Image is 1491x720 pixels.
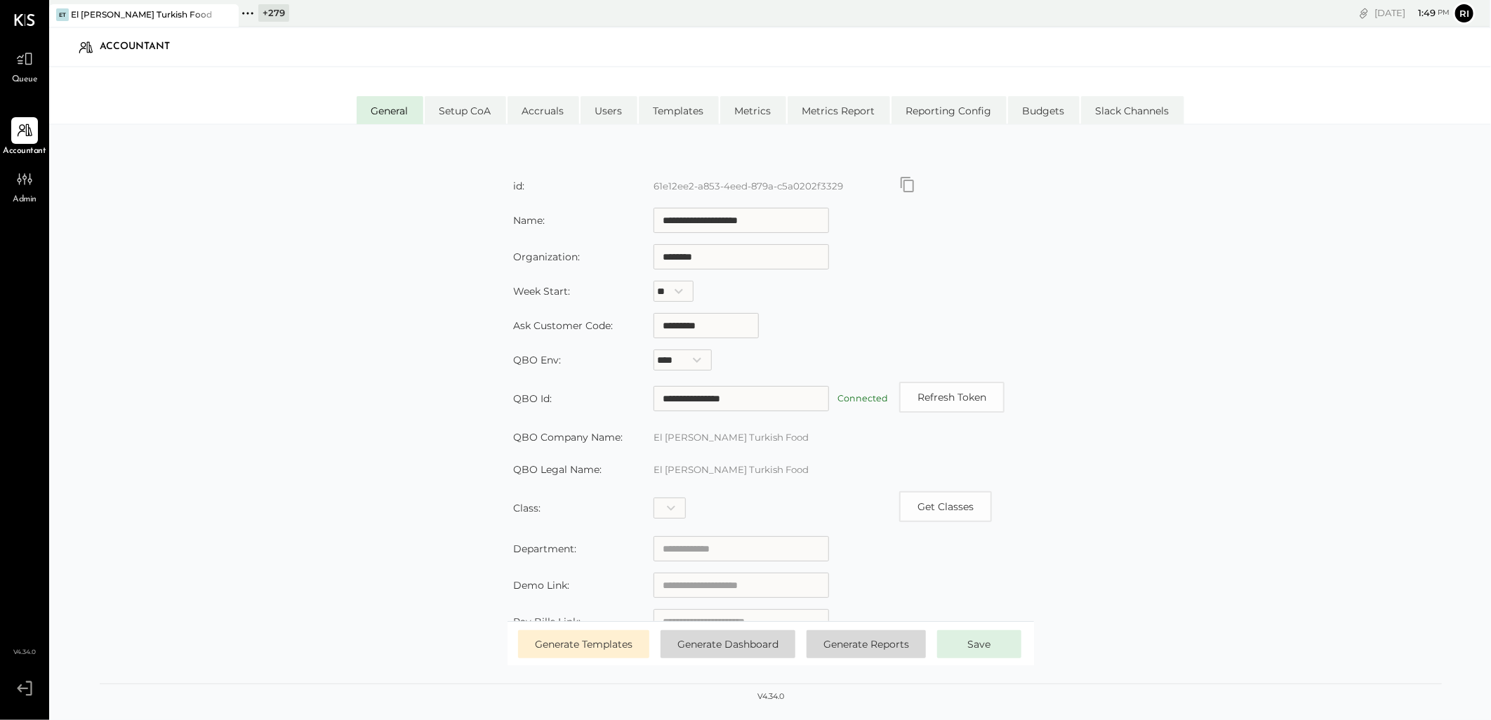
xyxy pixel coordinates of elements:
[581,96,637,124] li: Users
[1453,2,1476,25] button: Ri
[837,393,888,404] label: Connected
[513,354,561,366] label: QBO Env:
[1374,6,1450,20] div: [DATE]
[1,117,48,158] a: Accountant
[518,630,649,658] button: Generate Templates
[71,8,212,20] div: El [PERSON_NAME] Turkish Food
[720,96,786,124] li: Metrics
[968,638,991,651] span: Save
[13,194,37,206] span: Admin
[513,431,623,444] label: QBO Company Name:
[639,96,719,124] li: Templates
[1008,96,1080,124] li: Budgets
[357,96,423,124] li: General
[513,392,552,405] label: QBO Id:
[1,46,48,86] a: Queue
[654,464,809,475] label: El [PERSON_NAME] Turkish Food
[513,319,613,332] label: Ask Customer Code:
[1,166,48,206] a: Admin
[513,542,576,555] label: Department:
[12,74,38,86] span: Queue
[56,8,69,21] div: ET
[661,630,795,658] button: Generate Dashboard
[823,638,909,651] span: Generate Reports
[899,176,916,193] button: Copy id
[937,630,1021,658] button: Save
[535,638,632,651] span: Generate Templates
[513,285,570,298] label: Week Start:
[513,251,580,263] label: Organization:
[807,630,926,658] button: Generate Reports
[425,96,506,124] li: Setup CoA
[757,691,784,702] div: v 4.34.0
[899,491,992,522] button: Copy id
[654,180,843,192] label: 61e12ee2-a853-4eed-879a-c5a0202f3329
[4,145,46,158] span: Accountant
[508,96,579,124] li: Accruals
[899,382,1005,413] button: Refresh Token
[100,36,184,58] div: Accountant
[1357,6,1371,20] div: copy link
[513,579,569,592] label: Demo Link:
[258,4,289,22] div: + 279
[513,180,524,192] label: id:
[513,615,581,628] label: Pay Bills Link:
[677,638,778,651] span: Generate Dashboard
[513,463,602,476] label: QBO Legal Name:
[788,96,890,124] li: Metrics Report
[654,432,809,443] label: El [PERSON_NAME] Turkish Food
[513,214,545,227] label: Name:
[513,502,541,514] label: Class:
[1081,96,1184,124] li: Slack Channels
[892,96,1007,124] li: Reporting Config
